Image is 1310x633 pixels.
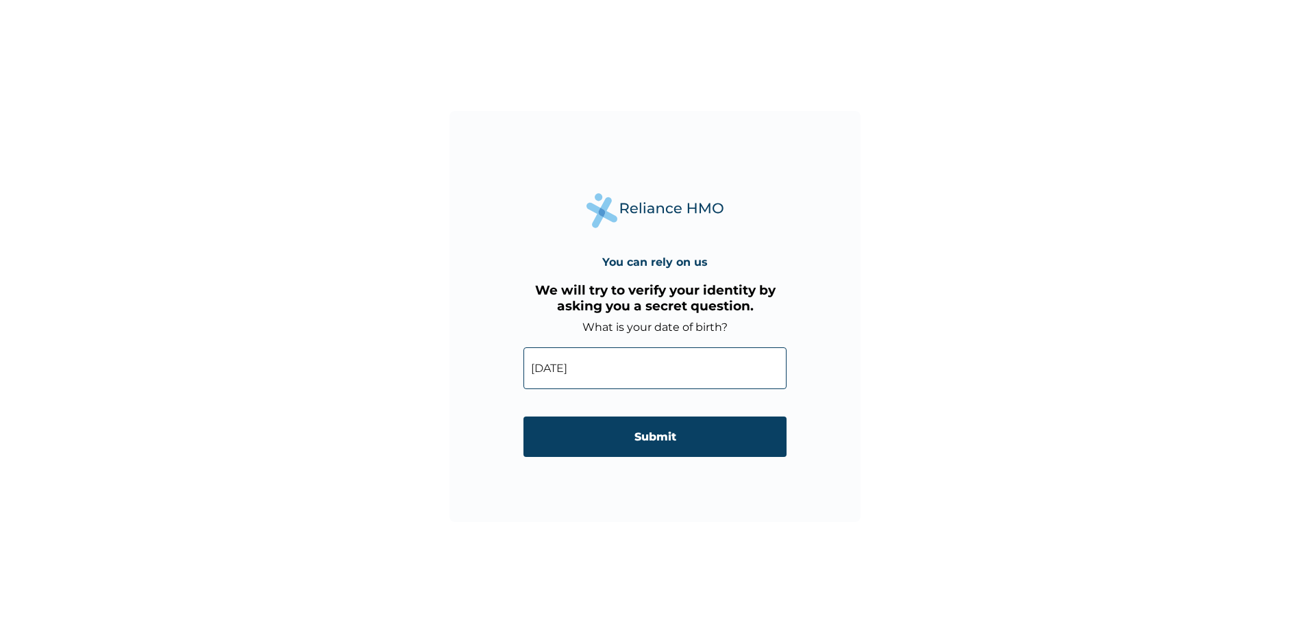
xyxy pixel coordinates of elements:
h4: You can rely on us [602,256,708,269]
img: Reliance Health's Logo [586,193,724,228]
input: DD-MM-YYYY [523,347,787,389]
input: Submit [523,417,787,457]
h3: We will try to verify your identity by asking you a secret question. [523,282,787,314]
label: What is your date of birth? [582,321,728,334]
